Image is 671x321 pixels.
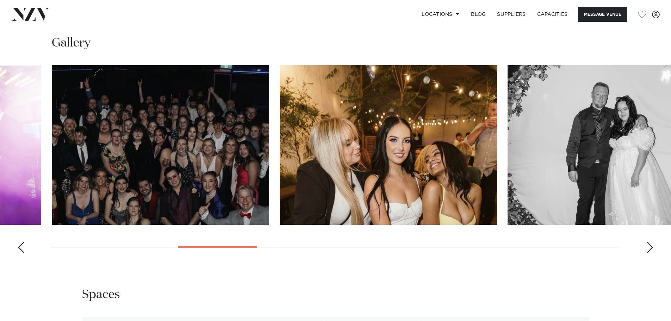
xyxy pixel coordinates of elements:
a: BLOG [465,7,491,22]
a: SUPPLIERS [491,7,531,22]
img: nzv-logo.png [11,8,50,20]
a: Locations [416,7,465,22]
swiper-slide: 5 / 18 [52,65,269,225]
swiper-slide: 6 / 18 [280,65,497,225]
button: Message Venue [578,7,627,22]
h2: Gallery [52,35,91,51]
a: Capacities [532,7,573,22]
h2: Spaces [82,287,120,303]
